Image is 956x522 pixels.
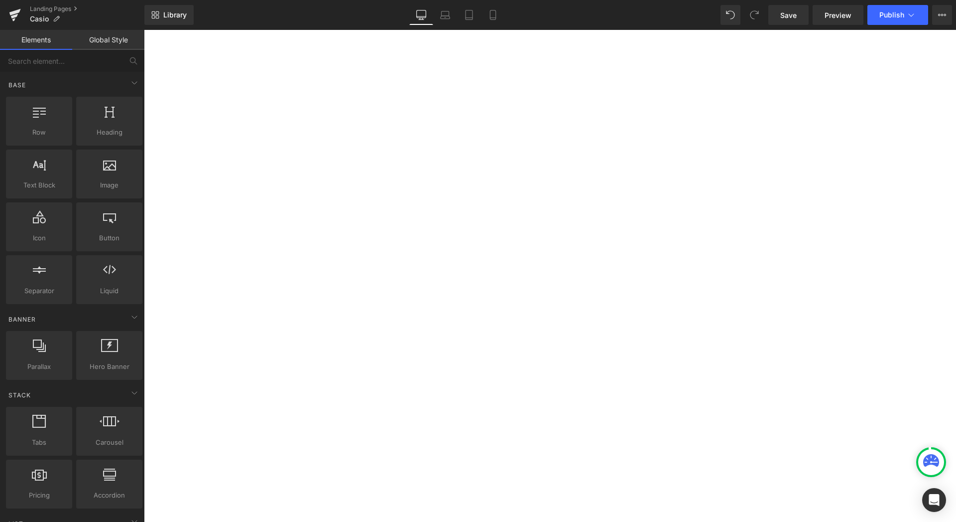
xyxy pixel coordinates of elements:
span: Pricing [9,490,69,501]
span: Publish [879,11,904,19]
span: Library [163,10,187,19]
a: Laptop [433,5,457,25]
span: Heading [79,127,139,138]
span: Parallax [9,361,69,372]
span: Button [79,233,139,243]
span: Text Block [9,180,69,190]
button: Publish [867,5,928,25]
span: Row [9,127,69,138]
span: Banner [7,315,37,324]
a: Landing Pages [30,5,144,13]
span: Preview [825,10,851,20]
button: Redo [744,5,764,25]
a: Mobile [481,5,505,25]
span: Stack [7,390,32,400]
span: Hero Banner [79,361,139,372]
button: Undo [720,5,740,25]
span: Accordion [79,490,139,501]
a: Desktop [409,5,433,25]
span: Save [780,10,797,20]
span: Casio [30,15,49,23]
button: More [932,5,952,25]
span: Liquid [79,286,139,296]
span: Carousel [79,437,139,448]
span: Base [7,80,27,90]
a: Global Style [72,30,144,50]
a: Preview [813,5,863,25]
a: New Library [144,5,194,25]
span: Separator [9,286,69,296]
div: Open Intercom Messenger [922,488,946,512]
span: Icon [9,233,69,243]
a: Tablet [457,5,481,25]
span: Image [79,180,139,190]
span: Tabs [9,437,69,448]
